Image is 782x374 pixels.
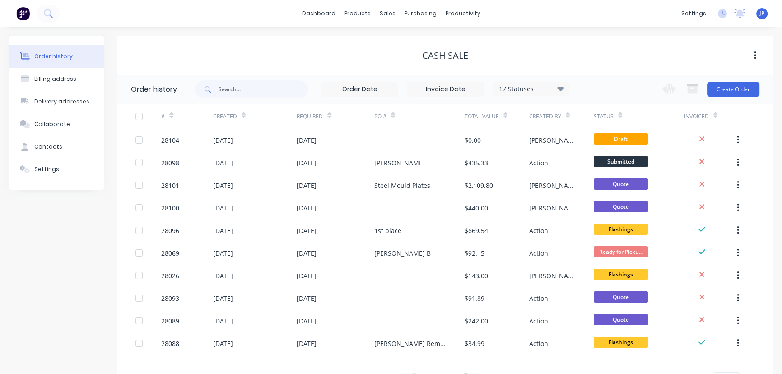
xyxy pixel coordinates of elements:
div: Required [297,104,374,129]
div: $0.00 [465,136,481,145]
div: [DATE] [213,271,233,280]
button: Create Order [707,82,759,97]
div: [DATE] [213,226,233,235]
div: [DATE] [213,294,233,303]
div: [DATE] [297,339,317,348]
span: Flashings [594,269,648,280]
div: [DATE] [213,316,233,326]
div: [DATE] [297,158,317,168]
div: 28101 [161,181,179,190]
span: Flashings [594,224,648,235]
div: [DATE] [213,158,233,168]
div: Billing address [34,75,76,83]
div: $669.54 [465,226,488,235]
div: Order history [131,84,177,95]
div: Order history [34,52,73,61]
input: Invoice Date [408,83,484,96]
div: Action [529,316,548,326]
div: [PERSON_NAME] B [374,248,431,258]
div: sales [375,7,400,20]
button: Settings [9,158,104,181]
div: Invoiced [684,112,709,121]
div: Created By [529,104,594,129]
div: [DATE] [297,136,317,145]
div: products [340,7,375,20]
div: $440.00 [465,203,488,213]
span: Quote [594,178,648,190]
div: Action [529,158,548,168]
input: Search... [219,80,308,98]
div: Steel Mould Plates [374,181,430,190]
div: PO # [374,104,465,129]
div: [DATE] [297,248,317,258]
div: purchasing [400,7,441,20]
div: Delivery addresses [34,98,89,106]
div: 17 Statuses [493,84,569,94]
div: 28104 [161,136,179,145]
button: Contacts [9,136,104,158]
div: Created By [529,112,561,121]
span: JP [759,9,764,18]
div: [DATE] [297,203,317,213]
div: 28089 [161,316,179,326]
img: Factory [16,7,30,20]
div: [PERSON_NAME] [529,181,576,190]
div: [DATE] [213,248,233,258]
div: Total Value [465,112,499,121]
span: Quote [594,201,648,212]
div: [PERSON_NAME] [529,136,576,145]
div: [PERSON_NAME] [374,158,425,168]
div: Status [594,112,614,121]
button: Collaborate [9,113,104,136]
div: Required [297,112,323,121]
div: settings [677,7,711,20]
div: $34.99 [465,339,484,348]
div: CASH SALE [422,50,468,61]
div: [DATE] [297,271,317,280]
div: [PERSON_NAME] [529,271,576,280]
span: Quote [594,291,648,303]
div: $2,109.80 [465,181,493,190]
div: Created [213,104,297,129]
input: Order Date [322,83,398,96]
span: Draft [594,133,648,145]
div: # [161,112,165,121]
div: $435.33 [465,158,488,168]
div: PO # [374,112,386,121]
a: dashboard [298,7,340,20]
div: Contacts [34,143,62,151]
div: 28096 [161,226,179,235]
div: Created [213,112,237,121]
div: $91.89 [465,294,484,303]
div: [DATE] [213,339,233,348]
div: # [161,104,213,129]
button: Order history [9,45,104,68]
span: Flashings [594,337,648,348]
div: $143.00 [465,271,488,280]
div: [DATE] [213,136,233,145]
div: [DATE] [297,316,317,326]
div: Total Value [465,104,529,129]
div: [DATE] [297,181,317,190]
div: Action [529,248,548,258]
span: Submitted [594,156,648,167]
div: [PERSON_NAME] [529,203,576,213]
span: Quote [594,314,648,325]
span: Ready for Picku... [594,246,648,257]
div: $242.00 [465,316,488,326]
div: 28069 [161,248,179,258]
button: Billing address [9,68,104,90]
div: [DATE] [213,181,233,190]
div: productivity [441,7,485,20]
div: 28088 [161,339,179,348]
div: 28093 [161,294,179,303]
div: 1st place [374,226,401,235]
div: Status [594,104,684,129]
div: Action [529,339,548,348]
div: 28098 [161,158,179,168]
div: [PERSON_NAME] Remake [374,339,447,348]
div: 28100 [161,203,179,213]
div: [DATE] [297,294,317,303]
div: [DATE] [297,226,317,235]
div: 28026 [161,271,179,280]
